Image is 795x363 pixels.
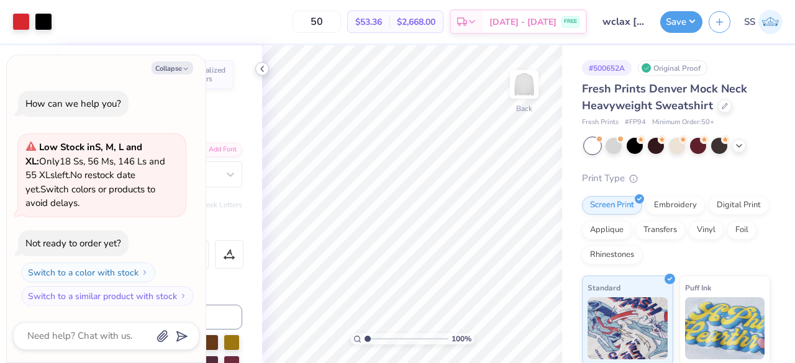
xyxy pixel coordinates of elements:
button: Save [660,11,702,33]
div: Not ready to order yet? [25,237,121,249]
div: Applique [582,221,632,240]
div: Digital Print [709,196,769,215]
span: $2,668.00 [397,16,435,29]
span: Only 18 Ss, 56 Ms, 146 Ls and 55 XLs left. Switch colors or products to avoid delays. [25,141,165,209]
input: – – [293,11,341,33]
img: Puff Ink [685,297,765,359]
div: Foil [727,221,756,240]
div: Screen Print [582,196,642,215]
span: # FP94 [625,117,646,128]
span: SS [744,15,755,29]
img: Sonia Seth [758,10,783,34]
span: FREE [564,17,577,26]
button: Collapse [152,61,193,74]
div: Transfers [635,221,685,240]
img: Switch to a color with stock [141,269,148,276]
span: Standard [588,281,620,294]
span: Fresh Prints [582,117,619,128]
div: Print Type [582,171,770,186]
div: Rhinestones [582,246,642,264]
div: Vinyl [689,221,724,240]
span: Minimum Order: 50 + [652,117,714,128]
button: Switch to a similar product with stock [21,286,194,306]
strong: Low Stock in S, M, L and XL : [25,141,142,168]
div: Add Font [193,143,242,157]
div: How can we help you? [25,97,121,110]
span: $53.36 [355,16,382,29]
span: Fresh Prints Denver Mock Neck Heavyweight Sweatshirt [582,81,747,113]
img: Standard [588,297,668,359]
button: Switch to a color with stock [21,262,155,282]
a: SS [744,10,783,34]
img: Back [512,72,537,97]
img: Switch to a similar product with stock [179,292,187,300]
div: Original Proof [638,60,707,76]
div: # 500652A [582,60,632,76]
span: No restock date yet. [25,169,135,195]
span: 100 % [452,333,471,344]
div: Embroidery [646,196,705,215]
span: [DATE] - [DATE] [489,16,556,29]
span: Puff Ink [685,281,711,294]
div: Back [516,103,532,114]
input: Untitled Design [593,9,654,34]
